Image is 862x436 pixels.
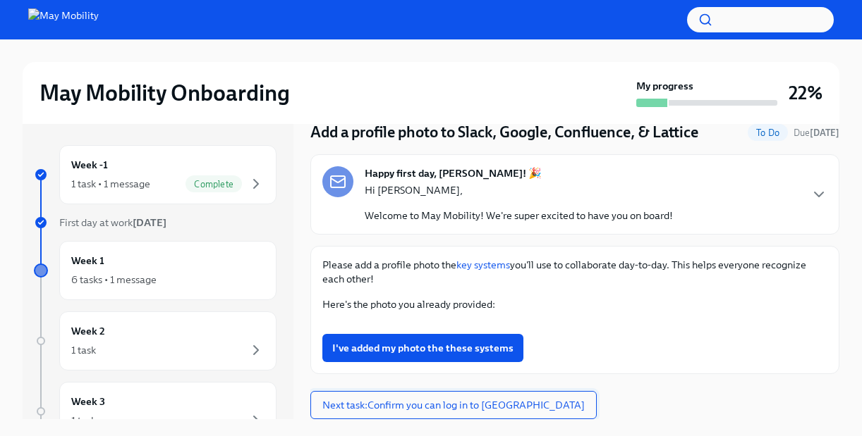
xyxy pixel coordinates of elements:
[71,343,96,357] div: 1 task
[456,259,510,271] a: key systems
[810,127,839,138] strong: [DATE]
[71,253,104,268] h6: Week 1
[133,216,166,229] strong: [DATE]
[34,311,277,370] a: Week 21 task
[322,297,827,311] p: Here's the photo you already provided:
[186,179,242,189] span: Complete
[71,394,105,409] h6: Week 3
[310,391,597,419] button: Next task:Confirm you can log in to [GEOGRAPHIC_DATA]
[789,80,822,106] h3: 22%
[71,413,96,428] div: 1 task
[322,398,585,412] span: Next task : Confirm you can log in to [GEOGRAPHIC_DATA]
[34,145,277,204] a: Week -11 task • 1 messageComplete
[28,8,99,31] img: May Mobility
[365,183,673,197] p: Hi [PERSON_NAME],
[59,216,166,229] span: First day at work
[322,258,827,286] p: Please add a profile photo the you'll use to collaborate day-to-day. This helps everyone recogniz...
[365,208,673,223] p: Welcome to May Mobility! We're super excited to have you on board!
[332,341,514,355] span: I've added my photo the these systems
[365,166,542,180] strong: Happy first day, [PERSON_NAME]! 🎉
[794,127,839,138] span: Due
[71,157,108,173] h6: Week -1
[34,241,277,300] a: Week 16 tasks • 1 message
[40,79,290,107] h2: May Mobility Onboarding
[310,122,698,143] h4: Add a profile photo to Slack, Google, Confluence, & Lattice
[636,79,693,93] strong: My progress
[71,177,150,191] div: 1 task • 1 message
[794,126,839,139] span: September 12th, 2025 09:00
[748,127,788,138] span: To Do
[322,334,523,362] button: I've added my photo the these systems
[71,273,157,287] div: 6 tasks • 1 message
[71,323,105,339] h6: Week 2
[34,216,277,230] a: First day at work[DATE]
